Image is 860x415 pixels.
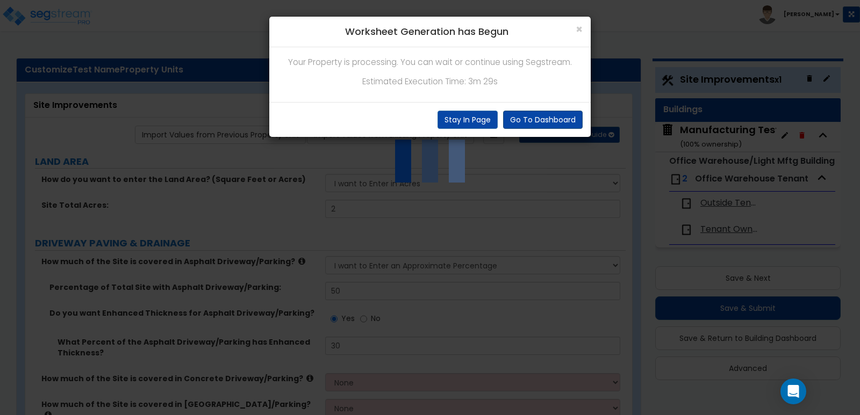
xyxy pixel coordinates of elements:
p: Estimated Execution Time: 3m 29s [277,75,583,89]
p: Your Property is processing. You can wait or continue using Segstream. [277,55,583,69]
button: Go To Dashboard [503,111,583,129]
button: Stay In Page [438,111,498,129]
h4: Worksheet Generation has Begun [277,25,583,39]
button: Close [576,24,583,35]
div: Open Intercom Messenger [780,378,806,404]
span: × [576,21,583,37]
